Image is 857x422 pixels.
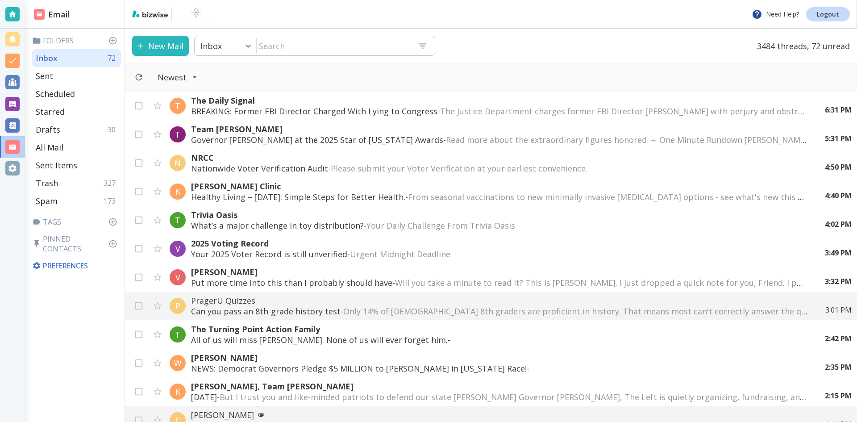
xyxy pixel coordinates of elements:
[191,409,807,420] p: [PERSON_NAME]
[191,277,807,288] p: Put more time into this than I probably should have -
[34,9,45,20] img: DashboardSidebarEmail.svg
[191,381,807,392] p: [PERSON_NAME], Team [PERSON_NAME]
[32,234,121,254] p: Pinned Contacts
[191,324,807,334] p: The Turning Point Action Family
[108,125,119,134] p: 30
[32,138,121,156] div: All Mail
[175,301,180,311] p: P
[32,121,121,138] div: Drafts30
[191,267,807,277] p: [PERSON_NAME]
[450,334,669,345] span: ‌ ‌ ‌ ‌ ‌ ‌ ‌ ‌ ‌ ‌ ‌ ‌ ‌ ‌ ‌ ‌ ‌ ‌ ‌ ‌ ‌ ‌ ‌ ‌ ‌ ‌ ‌ ‌ ‌ ‌ ‌ ‌ ‌ ‌ ‌ ‌ ‌ ‌ ‌ ‌ ‌ ‌ ‌ ‌ ‌ ‌ ‌ ‌ ‌...
[825,219,852,229] p: 4:02 PM
[108,53,119,63] p: 72
[32,36,121,46] p: Folders
[191,192,807,202] p: Healthy Living – [DATE]: Simple Steps for Better Health. -
[175,329,180,340] p: T
[174,358,182,368] p: W
[32,261,119,271] p: Preferences
[191,209,807,220] p: Trivia Oasis
[825,305,852,315] p: 3:01 PM
[191,181,807,192] p: [PERSON_NAME] Clinic
[104,178,119,188] p: 327
[175,243,180,254] p: V
[350,249,647,259] span: Urgent Midnight Deadline ‌ ‌ ‌ ‌ ‌ ‌ ‌ ‌ ‌ ‌ ‌ ‌ ‌ ‌ ‌ ‌ ‌ ‌ ‌ ‌ ‌ ‌ ‌ ‌ ‌ ‌ ‌ ‌ ‌ ‌ ‌ ‌ ‌ ‌ ‌ ‌ ...
[149,67,206,87] button: Filter
[36,88,75,99] p: Scheduled
[366,220,696,231] span: Your Daily Challenge From Trivia Oasis ‌ ‌ ‌ ‌ ‌ ‌ ‌ ‌ ‌ ‌ ‌ ‌ ‌ ‌ ‌ ‌ ‌ ‌ ‌ ‌ ‌ ‌ ‌ ‌ ‌ ‌ ‌ ‌ ‌ ...
[104,196,119,206] p: 173
[32,67,121,85] div: Sent
[191,134,807,145] p: Governor [PERSON_NAME] at the 2025 Star of [US_STATE] Awards -
[131,69,147,85] button: Refresh
[175,215,180,226] p: T
[191,95,807,106] p: The Daily Signal
[191,238,807,249] p: 2025 Voting Record
[825,391,852,401] p: 2:15 PM
[175,158,181,168] p: N
[36,196,58,206] p: Spam
[36,160,77,171] p: Sent Items
[191,106,807,117] p: BREAKING: Former FBI Director Charged With Lying to Congress -
[331,163,737,174] span: Please submit your Voter Verification at your earliest convenience. ‌ ‌ ‌ ‌ ‌ ‌ ‌ ‌ ‌ ‌ ‌ ‌ ‌ ‌ ‌...
[191,124,807,134] p: Team [PERSON_NAME]
[32,49,121,67] div: Inbox72
[191,295,807,306] p: PragerU Quizzes
[36,124,60,135] p: Drafts
[529,363,753,374] span: ‌ ‌ ‌ ‌ ‌ ‌ ‌ ‌ ‌ ‌ ‌ ‌ ‌ ‌ ‌ ‌ ‌ ‌ ‌ ‌ ‌ ‌ ‌ ‌ ‌ ‌ ‌ ‌ ‌ ‌ ‌ ‌ ‌ ‌ ‌ ‌ ‌ ‌ ‌ ‌ ‌ ‌ ‌ ‌ ‌ ‌ ‌ ‌ ‌...
[825,248,852,258] p: 3:49 PM
[191,392,807,402] p: [DATE] -
[817,11,839,17] p: Logout
[32,174,121,192] div: Trash327
[825,191,852,201] p: 4:40 PM
[825,162,852,172] p: 4:50 PM
[200,41,222,51] p: Inbox
[175,272,180,283] p: V
[825,134,852,143] p: 5:31 PM
[175,186,180,197] p: K
[191,152,807,163] p: NRCC
[191,306,807,317] p: Can you pass an 8th-grade history test -
[32,192,121,210] div: Spam173
[191,220,807,231] p: What’s a major challenge in toy distribution? -
[30,257,121,274] div: Preferences
[36,142,63,153] p: All Mail
[825,334,852,343] p: 2:42 PM
[34,8,70,21] h2: Email
[32,156,121,174] div: Sent Items
[191,334,807,345] p: All of us will miss [PERSON_NAME]. None of us will ever forget him. -
[36,178,58,188] p: Trash
[825,105,852,115] p: 6:31 PM
[36,53,58,63] p: Inbox
[36,71,53,81] p: Sent
[175,386,180,397] p: K
[32,85,121,103] div: Scheduled
[191,363,807,374] p: NEWS: Democrat Governors Pledge $5 MILLION to [PERSON_NAME] in [US_STATE] Race! -
[32,103,121,121] div: Starred
[752,36,850,56] p: 3484 threads, 72 unread
[752,9,799,20] p: Need Help?
[191,352,807,363] p: [PERSON_NAME]
[36,106,65,117] p: Starred
[825,362,852,372] p: 2:35 PM
[32,217,121,227] p: Tags
[132,36,189,56] button: New Mail
[175,129,180,140] p: T
[191,163,807,174] p: Nationwide Voter Verification Audit -
[806,7,850,21] a: Logout
[191,249,807,259] p: Your 2025 Voter Record is still unverified -
[257,37,411,55] input: Search
[175,100,180,111] p: T
[175,7,216,21] img: BioTech International
[825,276,852,286] p: 3:32 PM
[132,10,168,17] img: bizwise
